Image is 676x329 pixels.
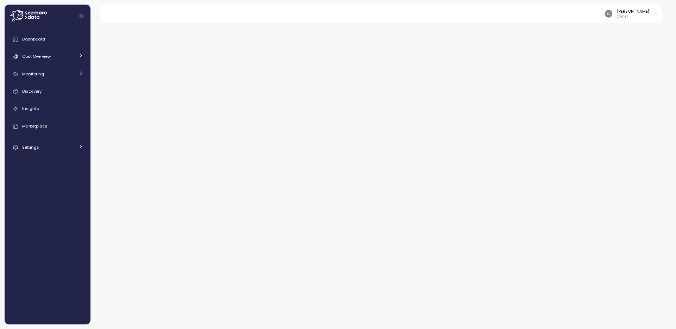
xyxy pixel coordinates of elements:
[22,123,47,129] span: Marketplace
[617,8,649,14] div: [PERSON_NAME]
[7,84,88,98] a: Discovery
[22,36,45,42] span: Dashboard
[617,14,649,19] p: Owner
[22,106,39,111] span: Insights
[605,10,612,17] img: aa475a409c0d5350e50f2cda6c864df2
[77,13,86,19] button: Collapse navigation
[7,102,88,116] a: Insights
[22,88,42,94] span: Discovery
[7,119,88,133] a: Marketplace
[7,67,88,81] a: Monitoring
[7,49,88,63] a: Cost Overview
[7,32,88,46] a: Dashboard
[22,54,51,59] span: Cost Overview
[22,144,39,150] span: Settings
[7,140,88,154] a: Settings
[22,71,44,77] span: Monitoring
